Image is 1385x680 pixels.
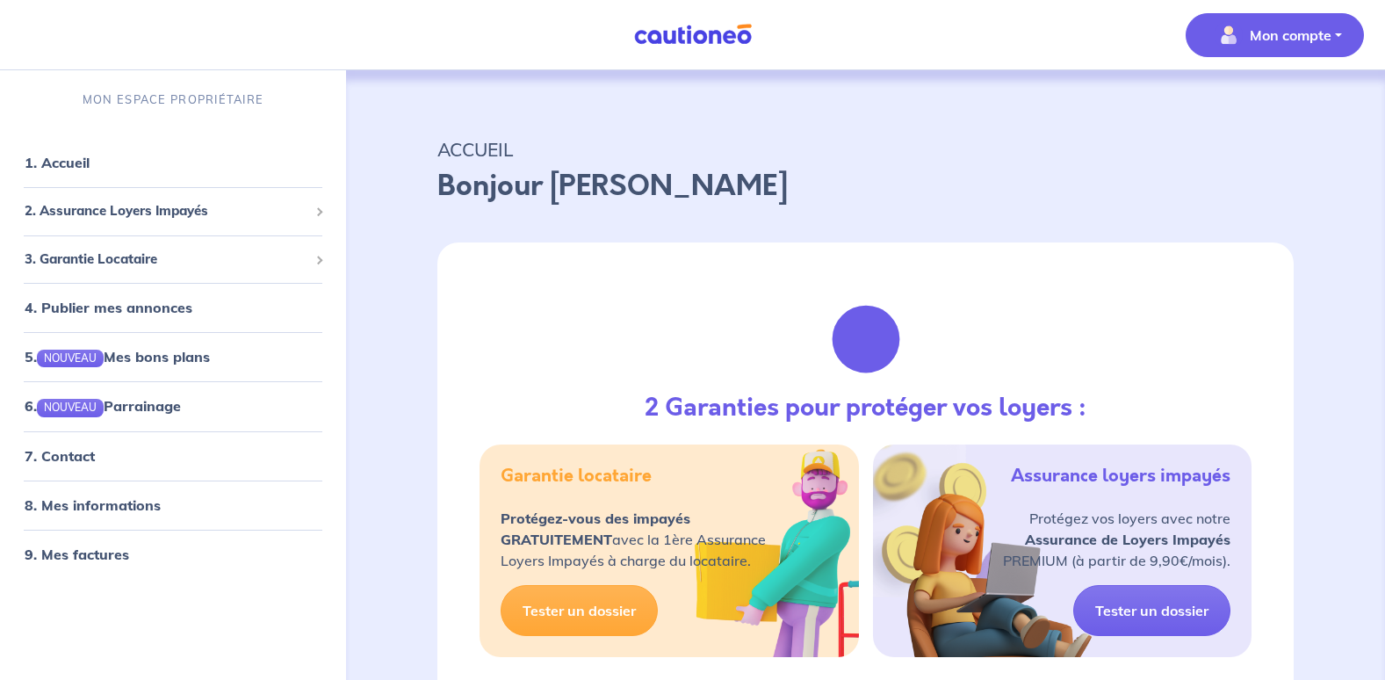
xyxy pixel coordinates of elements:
[1003,508,1230,571] p: Protégez vos loyers avec notre PREMIUM (à partir de 9,90€/mois).
[1215,21,1243,49] img: illu_account_valid_menu.svg
[1025,531,1230,548] strong: Assurance de Loyers Impayés
[1186,13,1364,57] button: illu_account_valid_menu.svgMon compte
[83,91,263,108] p: MON ESPACE PROPRIÉTAIRE
[645,394,1086,423] h3: 2 Garanties pour protéger vos loyers :
[25,154,90,171] a: 1. Accueil
[7,537,339,572] div: 9. Mes factures
[7,194,339,228] div: 2. Assurance Loyers Impayés
[25,496,161,514] a: 8. Mes informations
[501,508,766,571] p: avec la 1ère Assurance Loyers Impayés à charge du locataire.
[25,348,210,365] a: 5.NOUVEAUMes bons plans
[25,299,192,316] a: 4. Publier mes annonces
[7,388,339,423] div: 6.NOUVEAUParrainage
[7,339,339,374] div: 5.NOUVEAUMes bons plans
[1073,585,1230,636] a: Tester un dossier
[627,24,759,46] img: Cautioneo
[7,145,339,180] div: 1. Accueil
[1250,25,1331,46] p: Mon compte
[25,201,308,221] span: 2. Assurance Loyers Impayés
[25,447,95,465] a: 7. Contact
[7,290,339,325] div: 4. Publier mes annonces
[819,292,913,387] img: justif-loupe
[501,466,652,487] h5: Garantie locataire
[25,397,181,415] a: 6.NOUVEAUParrainage
[1011,466,1230,487] h5: Assurance loyers impayés
[501,585,658,636] a: Tester un dossier
[437,134,1294,165] p: ACCUEIL
[7,242,339,277] div: 3. Garantie Locataire
[437,165,1294,207] p: Bonjour [PERSON_NAME]
[501,510,690,548] strong: Protégez-vous des impayés GRATUITEMENT
[7,488,339,523] div: 8. Mes informations
[25,250,308,270] span: 3. Garantie Locataire
[25,546,129,563] a: 9. Mes factures
[7,438,339,474] div: 7. Contact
